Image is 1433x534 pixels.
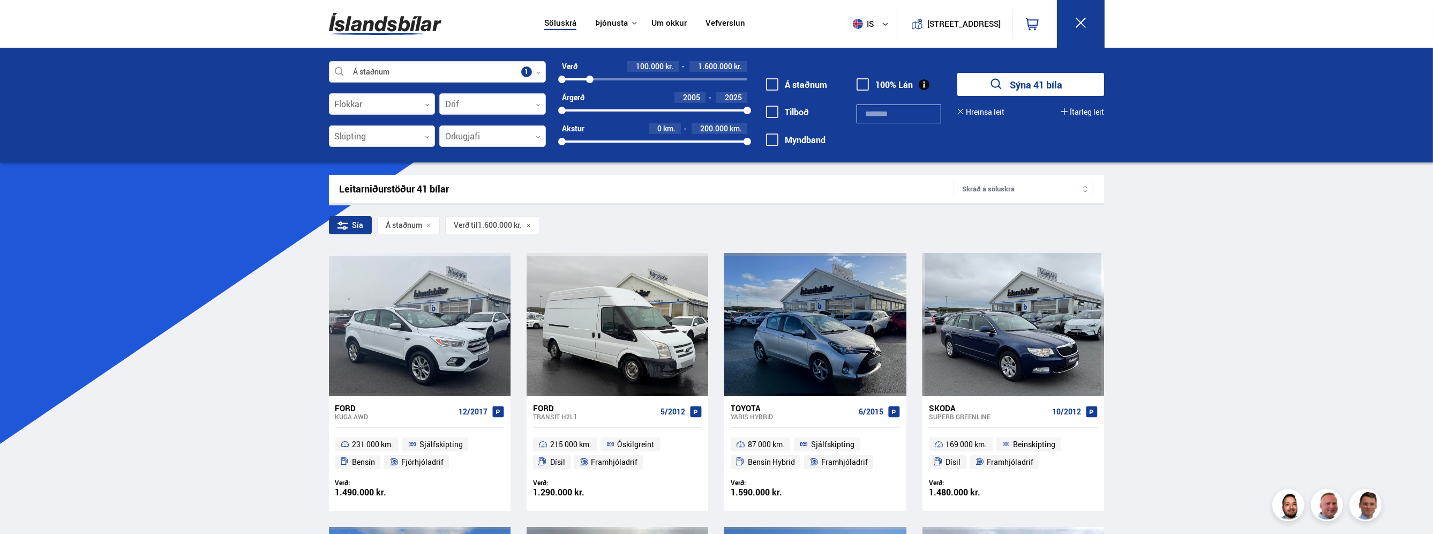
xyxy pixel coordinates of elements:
[853,19,863,29] img: svg+xml;base64,PHN2ZyB4bWxucz0iaHR0cDovL3d3dy53My5vcmcvMjAwMC9zdmciIHdpZHRoPSI1MTIiIGhlaWdodD0iNT...
[730,124,742,133] span: km.
[1013,438,1055,451] span: Beinskipting
[1312,491,1345,523] img: siFngHWaQ9KaOqBr.png
[1351,491,1383,523] img: FbJEzSuNWCJXmdc-.webp
[340,183,954,195] div: Leitarniðurstöður 41 bílar
[335,413,454,420] div: Kuga AWD
[731,479,815,487] div: Verð:
[454,221,478,229] span: Verð til
[859,407,883,416] span: 6/2015
[811,438,854,451] span: Sjálfskipting
[706,18,745,29] a: Vefverslun
[335,488,420,497] div: 1.490.000 kr.
[562,93,584,102] div: Árgerð
[929,413,1048,420] div: Superb GREENLINE
[651,18,687,29] a: Um okkur
[734,62,742,71] span: kr.
[725,92,742,102] span: 2025
[903,9,1007,39] a: [STREET_ADDRESS]
[544,18,576,29] a: Söluskrá
[459,407,487,416] span: 12/2017
[1052,407,1081,416] span: 10/2012
[591,456,638,469] span: Framhjóladrif
[550,438,591,451] span: 215 000 km.
[352,438,393,451] span: 231 000 km.
[401,456,444,469] span: Fjórhjóladrif
[1274,491,1306,523] img: nhp88E3Fdnt1Opn2.png
[661,407,685,416] span: 5/2012
[932,19,997,28] button: [STREET_ADDRESS]
[478,221,522,229] span: 1.600.000 kr.
[698,61,732,71] span: 1.600.000
[731,488,815,497] div: 1.590.000 kr.
[922,396,1104,511] a: Skoda Superb GREENLINE 10/2012 169 000 km. Beinskipting Dísil Framhjóladrif Verð: 1.480.000 kr.
[954,182,1093,196] div: Skráð á söluskrá
[731,413,854,420] div: Yaris HYBRID
[335,403,454,413] div: Ford
[766,107,809,117] label: Tilboð
[663,124,676,133] span: km.
[533,479,618,487] div: Verð:
[766,135,826,145] label: Myndband
[748,456,795,469] span: Bensín Hybrid
[636,61,664,71] span: 100.000
[683,92,700,102] span: 2005
[550,456,565,469] span: Dísil
[329,396,511,511] a: Ford Kuga AWD 12/2017 231 000 km. Sjálfskipting Bensín Fjórhjóladrif Verð: 1.490.000 kr.
[352,456,375,469] span: Bensín
[849,8,897,40] button: is
[527,396,708,511] a: Ford Transit H2L1 5/2012 215 000 km. Óskilgreint Dísil Framhjóladrif Verð: 1.290.000 kr.
[821,456,868,469] span: Framhjóladrif
[731,403,854,413] div: Toyota
[987,456,1033,469] span: Framhjóladrif
[700,123,728,133] span: 200.000
[533,488,618,497] div: 1.290.000 kr.
[329,6,441,41] img: G0Ugv5HjCgRt.svg
[724,396,906,511] a: Toyota Yaris HYBRID 6/2015 87 000 km. Sjálfskipting Bensín Hybrid Framhjóladrif Verð: 1.590.000 kr.
[929,479,1014,487] div: Verð:
[946,456,961,469] span: Dísil
[386,221,422,229] span: Á staðnum
[766,80,827,90] label: Á staðnum
[929,403,1048,413] div: Skoda
[849,19,875,29] span: is
[9,4,41,36] button: Opna LiveChat spjallviðmót
[946,438,987,451] span: 169 000 km.
[533,403,656,413] div: Ford
[562,62,577,71] div: Verð
[562,124,584,133] div: Akstur
[957,108,1004,116] button: Hreinsa leit
[329,216,372,234] div: Sía
[857,80,913,90] label: 100% Lán
[657,123,662,133] span: 0
[618,438,655,451] span: Óskilgreint
[957,73,1104,96] button: Sýna 41 bíla
[929,488,1014,497] div: 1.480.000 kr.
[1061,108,1104,116] button: Ítarleg leit
[748,438,785,451] span: 87 000 km.
[595,18,628,28] button: Þjónusta
[665,62,673,71] span: kr.
[419,438,463,451] span: Sjálfskipting
[335,479,420,487] div: Verð:
[533,413,656,420] div: Transit H2L1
